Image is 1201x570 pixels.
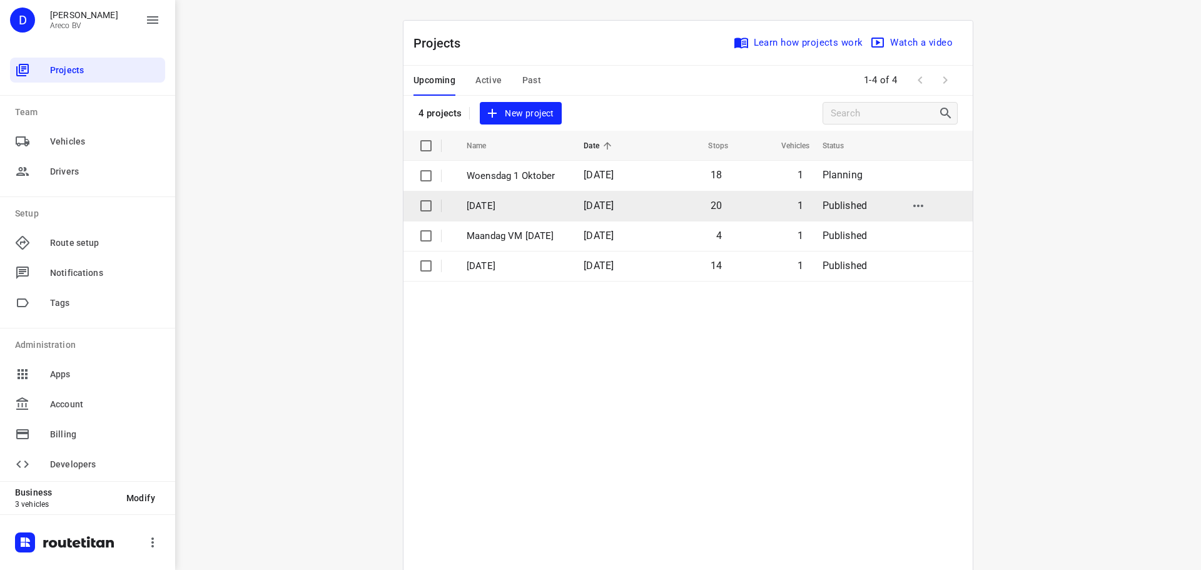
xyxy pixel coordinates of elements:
[50,135,160,148] span: Vehicles
[418,108,462,119] p: 4 projects
[798,169,803,181] span: 1
[10,260,165,285] div: Notifications
[711,169,722,181] span: 18
[15,338,165,352] p: Administration
[467,169,565,183] p: Woensdag 1 Oktober
[50,237,160,250] span: Route setup
[584,230,614,242] span: [DATE]
[10,422,165,447] div: Billing
[522,73,542,88] span: Past
[10,362,165,387] div: Apps
[711,200,722,211] span: 20
[823,169,863,181] span: Planning
[50,267,160,280] span: Notifications
[10,8,35,33] div: D
[15,106,165,119] p: Team
[584,200,614,211] span: [DATE]
[716,230,722,242] span: 4
[10,230,165,255] div: Route setup
[50,398,160,411] span: Account
[50,21,118,30] p: Areco BV
[10,392,165,417] div: Account
[798,230,803,242] span: 1
[10,159,165,184] div: Drivers
[692,138,728,153] span: Stops
[584,169,614,181] span: [DATE]
[711,260,722,272] span: 14
[831,104,938,123] input: Search projects
[823,260,868,272] span: Published
[50,165,160,178] span: Drivers
[475,73,502,88] span: Active
[116,487,165,509] button: Modify
[413,73,455,88] span: Upcoming
[15,500,116,509] p: 3 vehicles
[50,64,160,77] span: Projects
[10,129,165,154] div: Vehicles
[467,229,565,243] p: Maandag VM 29 September
[908,68,933,93] span: Previous Page
[823,200,868,211] span: Published
[50,297,160,310] span: Tags
[584,260,614,272] span: [DATE]
[933,68,958,93] span: Next Page
[50,10,118,20] p: Didier Evrard
[467,138,503,153] span: Name
[467,259,565,273] p: Donderdag 25 September
[823,138,861,153] span: Status
[938,106,957,121] div: Search
[50,428,160,441] span: Billing
[467,199,565,213] p: [DATE]
[798,260,803,272] span: 1
[15,207,165,220] p: Setup
[823,230,868,242] span: Published
[50,458,160,471] span: Developers
[798,200,803,211] span: 1
[10,290,165,315] div: Tags
[859,67,903,94] span: 1-4 of 4
[413,34,471,53] p: Projects
[126,493,155,503] span: Modify
[487,106,554,121] span: New project
[765,138,810,153] span: Vehicles
[10,58,165,83] div: Projects
[50,368,160,381] span: Apps
[15,487,116,497] p: Business
[584,138,616,153] span: Date
[480,102,561,125] button: New project
[10,452,165,477] div: Developers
